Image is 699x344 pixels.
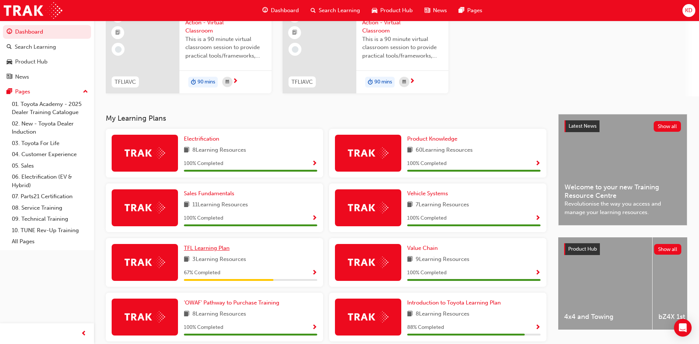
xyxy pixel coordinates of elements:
[184,299,279,306] span: 'OWAF' Pathway to Purchase Training
[312,268,317,278] button: Show Progress
[407,323,444,332] span: 88 % Completed
[654,244,682,255] button: Show all
[115,46,122,53] span: learningRecordVerb_NONE-icon
[192,255,246,264] span: 3 Learning Resources
[3,85,91,99] button: Pages
[115,28,120,38] span: booktick-icon
[9,160,91,172] a: 05. Sales
[402,78,406,87] span: calendar-icon
[9,236,91,247] a: All Pages
[292,28,297,38] span: booktick-icon
[682,4,695,17] button: KD
[9,191,91,202] a: 07. Parts21 Certification
[7,44,12,51] span: search-icon
[535,268,541,278] button: Show Progress
[312,161,317,167] span: Show Progress
[407,244,441,252] a: Value Chain
[9,225,91,236] a: 10. TUNE Rev-Up Training
[312,324,317,331] span: Show Progress
[565,120,681,132] a: Latest NewsShow all
[184,299,282,307] a: 'OWAF' Pathway to Purchase Training
[256,3,305,18] a: guage-iconDashboard
[312,159,317,168] button: Show Progress
[106,4,272,93] a: 0TFLIAVCToyota For Life In Action - Virtual ClassroomThis is a 90 minute virtual classroom sessio...
[407,299,504,307] a: Introduction to Toyota Learning Plan
[192,310,246,319] span: 8 Learning Resources
[291,78,313,86] span: TFLIAVC
[198,78,215,86] span: 90 mins
[7,59,12,65] span: car-icon
[7,29,12,35] span: guage-icon
[535,214,541,223] button: Show Progress
[3,40,91,54] a: Search Learning
[83,87,88,97] span: up-icon
[362,35,443,60] span: This is a 90 minute virtual classroom session to provide practical tools/frameworks, behaviours a...
[535,215,541,222] span: Show Progress
[535,323,541,332] button: Show Progress
[467,6,482,15] span: Pages
[115,78,136,86] span: TFLIAVC
[262,6,268,15] span: guage-icon
[184,190,234,197] span: Sales Fundamentals
[419,3,453,18] a: news-iconNews
[407,200,413,210] span: book-icon
[271,6,299,15] span: Dashboard
[3,55,91,69] a: Product Hub
[184,244,233,252] a: TFL Learning Plan
[565,183,681,200] span: Welcome to your new Training Resource Centre
[7,89,12,95] span: pages-icon
[184,214,223,223] span: 100 % Completed
[15,73,29,81] div: News
[407,135,457,142] span: Product Knowledge
[319,6,360,15] span: Search Learning
[366,3,419,18] a: car-iconProduct Hub
[407,255,413,264] span: book-icon
[283,4,448,93] a: 0TFLIAVCToyota For Life In Action - Virtual ClassroomThis is a 90 minute virtual classroom sessio...
[568,246,597,252] span: Product Hub
[125,202,165,213] img: Trak
[558,237,652,330] a: 4x4 and Towing
[305,3,366,18] a: search-iconSearch Learning
[565,200,681,216] span: Revolutionise the way you access and manage your learning resources.
[15,58,48,66] div: Product Hub
[185,10,266,35] span: Toyota For Life In Action - Virtual Classroom
[184,200,189,210] span: book-icon
[416,146,473,155] span: 60 Learning Resources
[184,159,223,168] span: 100 % Completed
[407,245,438,251] span: Value Chain
[416,255,469,264] span: 9 Learning Resources
[312,215,317,222] span: Show Progress
[4,2,62,19] img: Trak
[312,270,317,276] span: Show Progress
[15,43,56,51] div: Search Learning
[459,6,464,15] span: pages-icon
[292,46,298,53] span: learningRecordVerb_NONE-icon
[226,78,229,87] span: calendar-icon
[564,313,646,321] span: 4x4 and Towing
[407,190,448,197] span: Vehicle Systems
[380,6,413,15] span: Product Hub
[9,118,91,138] a: 02. New - Toyota Dealer Induction
[348,147,388,159] img: Trak
[407,269,447,277] span: 100 % Completed
[535,159,541,168] button: Show Progress
[312,323,317,332] button: Show Progress
[9,171,91,191] a: 06. Electrification (EV & Hybrid)
[558,114,687,226] a: Latest NewsShow allWelcome to your new Training Resource CentreRevolutionise the way you access a...
[9,213,91,225] a: 09. Technical Training
[311,6,316,15] span: search-icon
[535,161,541,167] span: Show Progress
[416,310,469,319] span: 8 Learning Resources
[125,311,165,323] img: Trak
[535,324,541,331] span: Show Progress
[433,6,447,15] span: News
[407,299,501,306] span: Introduction to Toyota Learning Plan
[407,146,413,155] span: book-icon
[416,200,469,210] span: 7 Learning Resources
[184,135,219,142] span: Electrification
[192,200,248,210] span: 11 Learning Resources
[374,78,392,86] span: 90 mins
[15,87,30,96] div: Pages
